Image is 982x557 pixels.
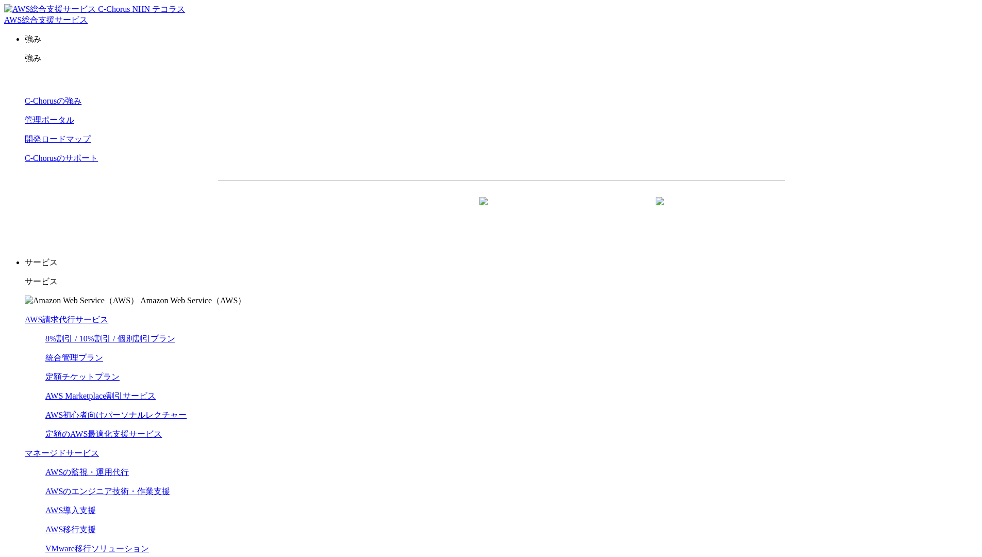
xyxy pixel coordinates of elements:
a: VMware移行ソリューション [45,544,149,553]
a: 定額チケットプラン [45,372,120,381]
p: 強み [25,34,978,45]
a: AWS請求代行サービス [25,315,108,324]
img: 矢印 [656,197,664,224]
a: C-Chorusの強み [25,96,81,105]
img: Amazon Web Service（AWS） [25,296,139,306]
a: 開発ロードマップ [25,135,91,143]
img: 矢印 [479,197,488,224]
a: AWS移行支援 [45,525,96,534]
a: 8%割引 / 10%割引 / 個別割引プラン [45,334,175,343]
a: マネージドサービス [25,449,99,457]
a: 統合管理プラン [45,353,103,362]
a: 定額のAWS最適化支援サービス [45,430,162,438]
a: AWS初心者向けパーソナルレクチャー [45,411,187,419]
a: AWSの監視・運用代行 [45,468,129,477]
p: 強み [25,53,978,64]
a: 管理ポータル [25,116,74,124]
p: サービス [25,276,978,287]
a: まずは相談する [507,198,673,223]
a: AWS Marketplace割引サービス [45,391,156,400]
a: 資料を請求する [330,198,496,223]
p: サービス [25,257,978,268]
a: AWS総合支援サービス C-Chorus NHN テコラスAWS総合支援サービス [4,5,185,24]
a: AWS導入支援 [45,506,96,515]
img: AWS総合支援サービス C-Chorus [4,4,130,15]
span: Amazon Web Service（AWS） [140,296,246,305]
a: AWSのエンジニア技術・作業支援 [45,487,170,496]
a: C-Chorusのサポート [25,154,98,162]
